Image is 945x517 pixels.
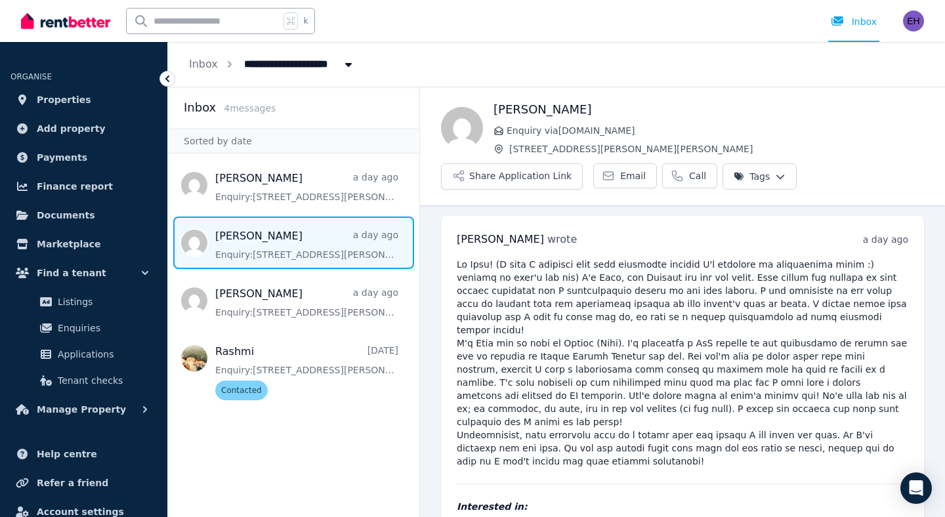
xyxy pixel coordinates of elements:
div: Inbox [831,15,877,28]
span: Manage Property [37,402,126,417]
span: k [303,16,308,26]
span: Finance report [37,178,113,194]
a: Marketplace [10,231,157,257]
span: 4 message s [224,103,276,114]
a: Finance report [10,173,157,199]
a: Payments [10,144,157,171]
span: wrote [547,233,577,245]
a: [PERSON_NAME]a day agoEnquiry:[STREET_ADDRESS][PERSON_NAME][PERSON_NAME]. [215,286,398,319]
span: Email [620,169,646,182]
div: Open Intercom Messenger [900,472,932,504]
button: Manage Property [10,396,157,423]
span: Call [689,169,706,182]
a: Add property [10,115,157,142]
a: Help centre [10,441,157,467]
span: [STREET_ADDRESS][PERSON_NAME][PERSON_NAME] [509,142,924,155]
span: Applications [58,346,146,362]
a: Tenant checks [16,367,152,394]
span: Enquiry via [DOMAIN_NAME] [507,124,924,137]
button: Tags [723,163,797,190]
a: Documents [10,202,157,228]
time: a day ago [863,234,908,245]
span: Enquiries [58,320,146,336]
h4: Interested in: [457,500,908,513]
span: Payments [37,150,87,165]
span: Tags [734,170,770,183]
a: Call [662,163,717,188]
a: Enquiries [16,315,152,341]
a: Email [593,163,657,188]
span: Properties [37,92,91,108]
span: Marketplace [37,236,100,252]
img: RentBetter [21,11,110,31]
span: Add property [37,121,106,136]
span: [PERSON_NAME] [457,233,544,245]
a: Refer a friend [10,470,157,496]
nav: Breadcrumb [168,42,376,87]
img: Ed Harris [903,10,924,31]
a: [PERSON_NAME]a day agoEnquiry:[STREET_ADDRESS][PERSON_NAME][PERSON_NAME]. [215,228,398,261]
span: Refer a friend [37,475,108,491]
h1: [PERSON_NAME] [493,100,924,119]
h2: Inbox [184,98,216,117]
div: Sorted by date [168,129,419,154]
a: Inbox [189,58,218,70]
span: Listings [58,294,146,310]
span: Documents [37,207,95,223]
span: Find a tenant [37,265,106,281]
a: Listings [16,289,152,315]
nav: Message list [168,154,419,413]
span: Tenant checks [58,373,146,388]
span: Help centre [37,446,97,462]
button: Share Application Link [441,163,583,190]
a: [PERSON_NAME]a day agoEnquiry:[STREET_ADDRESS][PERSON_NAME][PERSON_NAME]. [215,171,398,203]
span: ORGANISE [10,72,52,81]
button: Find a tenant [10,260,157,286]
a: Properties [10,87,157,113]
a: Applications [16,341,152,367]
a: Rashmi[DATE]Enquiry:[STREET_ADDRESS][PERSON_NAME][PERSON_NAME].Contacted [215,344,398,400]
pre: Lo Ipsu! (D sita C adipisci elit sedd eiusmodte incidid U'l etdolore ma aliquaenima minim :) veni... [457,258,908,468]
img: Amir [441,107,483,149]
